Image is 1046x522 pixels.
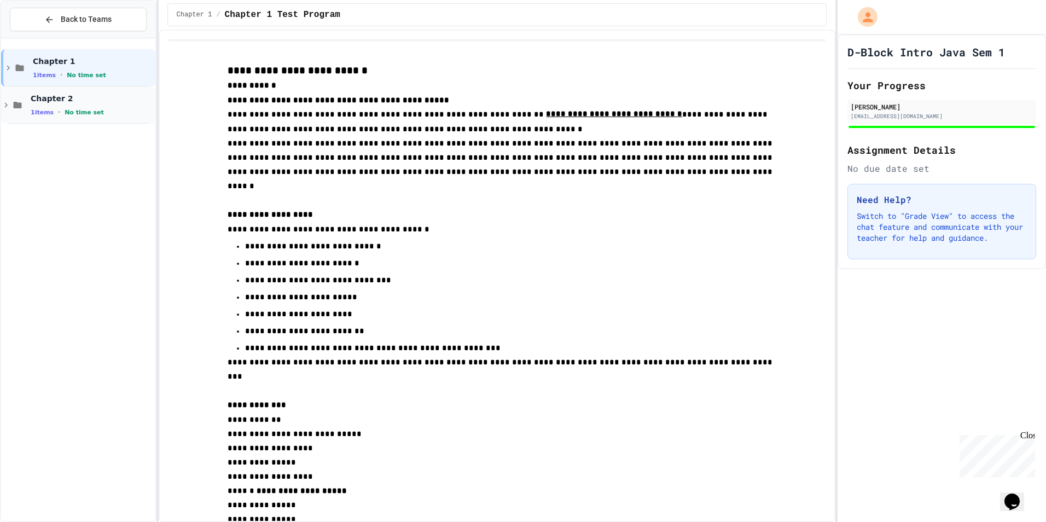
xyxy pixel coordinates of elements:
h1: D-Block Intro Java Sem 1 [847,44,1005,60]
div: My Account [846,4,880,30]
h2: Assignment Details [847,142,1036,158]
div: No due date set [847,162,1036,175]
span: Chapter 1 Test Program [225,8,340,21]
span: • [58,108,60,117]
span: No time set [67,72,106,79]
span: Chapter 1 [177,10,212,19]
h3: Need Help? [857,193,1027,206]
span: Chapter 1 [33,56,153,66]
button: Back to Teams [10,8,147,31]
iframe: chat widget [1000,478,1035,511]
span: 1 items [33,72,56,79]
div: Chat with us now!Close [4,4,75,69]
span: / [216,10,220,19]
span: • [60,71,62,79]
span: 1 items [31,109,54,116]
p: Switch to "Grade View" to access the chat feature and communicate with your teacher for help and ... [857,211,1027,243]
iframe: chat widget [955,431,1035,477]
div: [PERSON_NAME] [851,102,1033,112]
div: [EMAIL_ADDRESS][DOMAIN_NAME] [851,112,1033,120]
span: No time set [65,109,104,116]
span: Back to Teams [61,14,112,25]
h2: Your Progress [847,78,1036,93]
span: Chapter 2 [31,94,153,103]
